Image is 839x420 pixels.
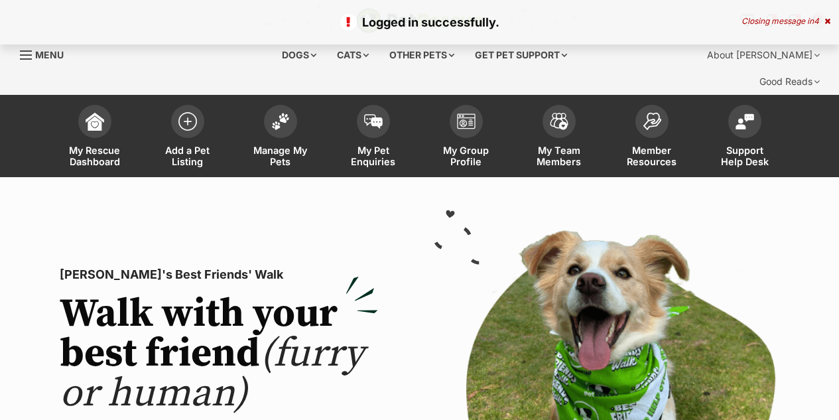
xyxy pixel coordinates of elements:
a: Support Help Desk [698,98,791,177]
a: My Pet Enquiries [327,98,420,177]
p: [PERSON_NAME]'s Best Friends' Walk [60,265,378,284]
img: manage-my-pets-icon-02211641906a0b7f246fdf0571729dbe1e7629f14944591b6c1af311fb30b64b.svg [271,113,290,130]
a: My Rescue Dashboard [48,98,141,177]
a: My Group Profile [420,98,513,177]
span: Member Resources [622,145,682,167]
a: Manage My Pets [234,98,327,177]
h2: Walk with your best friend [60,295,378,414]
div: Good Reads [750,68,829,95]
div: About [PERSON_NAME] [698,42,829,68]
div: Dogs [273,42,326,68]
span: Add a Pet Listing [158,145,218,167]
span: My Rescue Dashboard [65,145,125,167]
span: My Group Profile [436,145,496,167]
img: team-members-icon-5396bd8760b3fe7c0b43da4ab00e1e3bb1a5d9ba89233759b79545d2d3fc5d0d.svg [550,113,568,130]
img: dashboard-icon-eb2f2d2d3e046f16d808141f083e7271f6b2e854fb5c12c21221c1fb7104beca.svg [86,112,104,131]
div: Cats [328,42,378,68]
span: Menu [35,49,64,60]
div: Get pet support [466,42,576,68]
img: member-resources-icon-8e73f808a243e03378d46382f2149f9095a855e16c252ad45f914b54edf8863c.svg [643,112,661,130]
span: My Pet Enquiries [344,145,403,167]
a: Member Resources [606,98,698,177]
span: (furry or human) [60,329,364,419]
a: Add a Pet Listing [141,98,234,177]
img: group-profile-icon-3fa3cf56718a62981997c0bc7e787c4b2cf8bcc04b72c1350f741eb67cf2f40e.svg [457,113,476,129]
img: add-pet-listing-icon-0afa8454b4691262ce3f59096e99ab1cd57d4a30225e0717b998d2c9b9846f56.svg [178,112,197,131]
span: My Team Members [529,145,589,167]
span: Manage My Pets [251,145,310,167]
img: pet-enquiries-icon-7e3ad2cf08bfb03b45e93fb7055b45f3efa6380592205ae92323e6603595dc1f.svg [364,114,383,129]
a: Menu [20,42,73,66]
div: Other pets [380,42,464,68]
span: Support Help Desk [715,145,775,167]
img: help-desk-icon-fdf02630f3aa405de69fd3d07c3f3aa587a6932b1a1747fa1d2bba05be0121f9.svg [736,113,754,129]
a: My Team Members [513,98,606,177]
